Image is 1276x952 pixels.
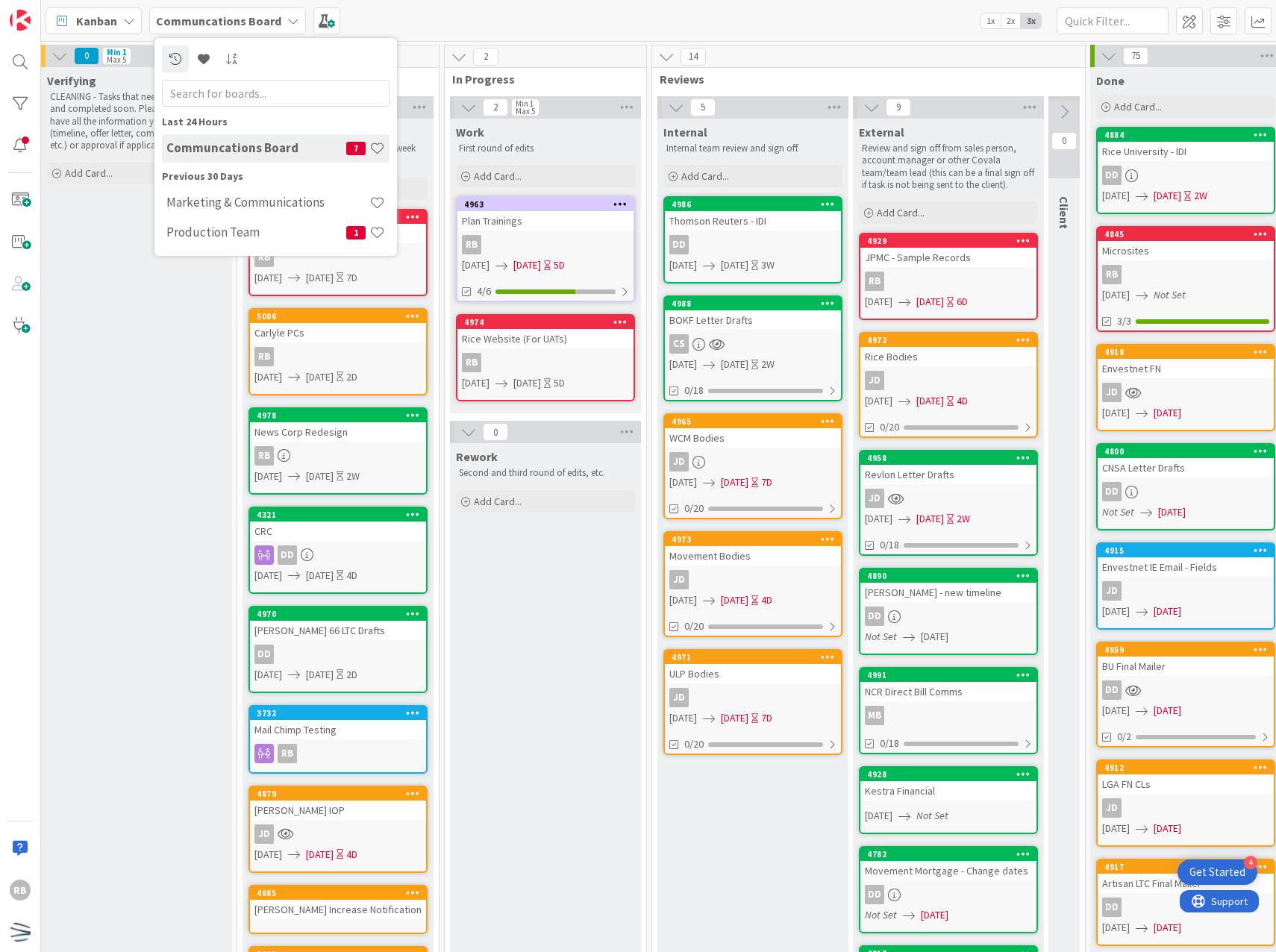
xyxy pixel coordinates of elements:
div: 5006 [257,311,426,322]
div: 4970[PERSON_NAME] 66 LTC Drafts [250,607,426,640]
span: Add Card... [474,169,522,183]
div: 2D [346,667,357,683]
span: [DATE] [669,257,697,273]
div: Carlyle PCs [250,323,426,342]
h4: Marketing & Communications [166,195,369,210]
div: 6D [957,294,968,310]
a: 4890[PERSON_NAME] - new timelineDDNot Set[DATE] [859,568,1038,655]
div: Microsites [1098,241,1274,260]
span: Add Card... [681,169,729,183]
div: 4321 [250,508,426,522]
a: 4917Artisan LTC Final MailerDD[DATE][DATE] [1096,859,1275,946]
span: [DATE] [306,568,334,583]
div: 5D [554,257,565,273]
div: 4959 [1104,645,1274,655]
a: 4928Kestra Financial[DATE]Not Set [859,766,1038,834]
div: DD [860,607,1036,626]
span: [DATE] [513,375,541,391]
span: Add Card... [474,495,522,508]
div: 4845Microsites [1098,228,1274,260]
span: 7 [346,142,366,155]
span: [DATE] [865,511,892,527]
div: 4986 [672,199,841,210]
span: [DATE] [306,667,334,683]
div: 4918 [1104,347,1274,357]
div: 4884Rice University - IDI [1098,128,1274,161]
a: 4845MicrositesRB[DATE]Not Set3/3 [1096,226,1275,332]
div: 4800 [1098,445,1274,458]
div: JD [1098,798,1274,818]
div: 4978 [250,409,426,422]
div: Last 24 Hours [162,114,390,130]
div: 2W [761,357,775,372]
div: 4917Artisan LTC Final Mailer [1098,860,1274,893]
span: [DATE] [306,369,334,385]
span: [DATE] [865,294,892,310]
div: 4959BU Final Mailer [1098,643,1274,676]
div: 5D [554,375,565,391]
div: 4879 [250,787,426,801]
div: JD [254,824,274,844]
div: 4988 [665,297,841,310]
span: [DATE] [1102,821,1130,836]
div: Rice Website (For UATs) [457,329,634,348]
span: [DATE] [306,847,334,862]
i: Not Set [916,809,948,822]
div: Plan Trainings [457,211,634,231]
div: 4970 [257,609,426,619]
div: DD [250,645,426,664]
input: Quick Filter... [1057,7,1169,34]
span: 0/20 [684,619,704,634]
div: 4915 [1098,544,1274,557]
a: 4988BOKF Letter DraftsCS[DATE][DATE]2W0/18 [663,295,842,401]
div: RB [250,347,426,366]
div: 4972Rice Bodies [860,333,1036,366]
div: 4971 [665,651,841,664]
b: Communcations Board [156,13,281,28]
div: 4974 [457,316,634,329]
div: 4929 [860,234,1036,248]
div: JD [665,570,841,589]
div: JPMC - Sample Records [860,248,1036,267]
div: CRC [250,522,426,541]
div: 7D [761,710,772,726]
a: 4929JPMC - Sample RecordsRB[DATE][DATE]6D [859,233,1038,320]
div: 4974Rice Website (For UATs) [457,316,634,348]
div: 4885 [257,888,426,898]
div: 4321CRC [250,508,426,541]
a: 4915Envestnet IE Email - FieldsJD[DATE][DATE] [1096,542,1275,630]
div: Kestra Financial [860,781,1036,801]
span: [DATE] [254,568,282,583]
span: [DATE] [254,469,282,484]
span: [DATE] [921,907,948,923]
div: 3732 [250,707,426,720]
div: 4800 [1104,446,1274,457]
div: JD [665,688,841,707]
div: JD [860,371,1036,390]
div: WCM Bodies [665,428,841,448]
span: 0/20 [880,419,899,435]
div: 4972 [867,335,1036,345]
div: 4965 [672,416,841,427]
div: 4782Movement Mortgage - Change dates [860,848,1036,880]
div: 4879 [257,789,426,799]
div: 4963Plan Trainings [457,198,634,231]
div: CS [665,334,841,354]
div: 4965WCM Bodies [665,415,841,448]
div: 4800CNSA Letter Drafts [1098,445,1274,477]
div: 7D [346,270,357,286]
a: 4965WCM BodiesJD[DATE][DATE]7D0/20 [663,413,842,519]
div: 4973 [672,534,841,545]
span: [DATE] [513,257,541,273]
div: 4971 [672,652,841,663]
span: [DATE] [1102,287,1130,303]
div: DD [1098,166,1274,185]
a: 4918Envestnet FNJD[DATE][DATE] [1096,344,1275,431]
span: [DATE] [669,592,697,608]
h4: Communcations Board [166,140,346,155]
span: [DATE] [721,475,748,490]
div: JD [860,489,1036,508]
a: 4959BU Final MailerDD[DATE][DATE]0/2 [1096,642,1275,748]
div: 5006Carlyle PCs [250,310,426,342]
div: 4885[PERSON_NAME] Increase Notification [250,886,426,919]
